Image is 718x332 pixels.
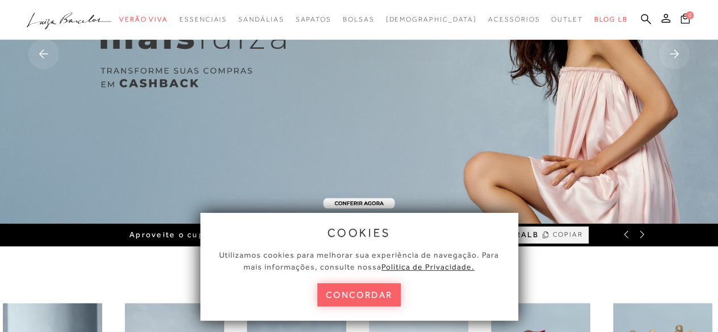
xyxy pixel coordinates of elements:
span: Sandálias [238,15,284,23]
span: Utilizamos cookies para melhorar sua experiência de navegação. Para mais informações, consulte nossa [219,250,499,271]
a: noSubCategoriesText [238,9,284,30]
span: Bolsas [343,15,375,23]
span: Aproveite o cupom de primeira compra [129,230,312,239]
span: Outlet [551,15,583,23]
a: noSubCategoriesText [488,9,540,30]
span: [DEMOGRAPHIC_DATA] [385,15,477,23]
a: noSubCategoriesText [343,9,375,30]
a: noSubCategoriesText [119,9,168,30]
span: COPIAR [552,229,583,240]
a: noSubCategoriesText [179,9,227,30]
button: 0 [677,12,693,28]
span: cookies [327,226,391,239]
span: Acessórios [488,15,540,23]
span: Essenciais [179,15,227,23]
a: noSubCategoriesText [551,9,583,30]
a: Política de Privacidade. [381,262,475,271]
button: concordar [317,283,401,306]
span: Verão Viva [119,15,168,23]
span: BLOG LB [594,15,627,23]
a: BLOG LB [594,9,627,30]
a: noSubCategoriesText [385,9,477,30]
a: noSubCategoriesText [295,9,331,30]
span: 0 [686,11,694,19]
span: Sapatos [295,15,331,23]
